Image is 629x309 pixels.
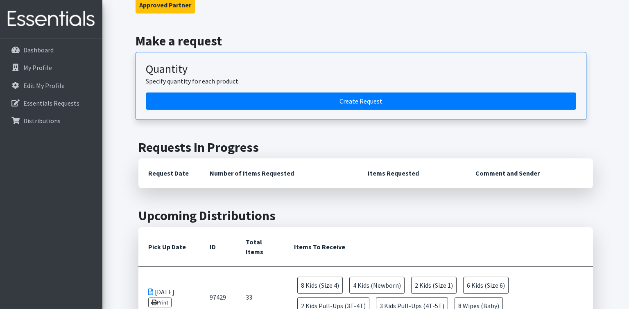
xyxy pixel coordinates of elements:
[3,113,99,129] a: Distributions
[23,63,52,72] p: My Profile
[138,140,593,155] h2: Requests In Progress
[146,62,576,76] h3: Quantity
[3,5,99,33] img: HumanEssentials
[463,277,509,294] span: 6 Kids (Size 6)
[138,158,200,188] th: Request Date
[3,95,99,111] a: Essentials Requests
[284,227,593,267] th: Items To Receive
[349,277,405,294] span: 4 Kids (Newborn)
[236,227,284,267] th: Total Items
[148,298,172,307] a: Print
[146,76,576,86] p: Specify quantity for each product.
[23,117,61,125] p: Distributions
[466,158,593,188] th: Comment and Sender
[3,59,99,76] a: My Profile
[138,227,200,267] th: Pick Up Date
[146,92,576,110] a: Create a request by quantity
[3,42,99,58] a: Dashboard
[411,277,457,294] span: 2 Kids (Size 1)
[297,277,343,294] span: 8 Kids (Size 4)
[3,77,99,94] a: Edit My Profile
[200,227,236,267] th: ID
[23,46,54,54] p: Dashboard
[23,99,79,107] p: Essentials Requests
[358,158,466,188] th: Items Requested
[200,158,358,188] th: Number of Items Requested
[138,208,593,223] h2: Upcoming Distributions
[23,81,65,90] p: Edit My Profile
[136,33,596,49] h2: Make a request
